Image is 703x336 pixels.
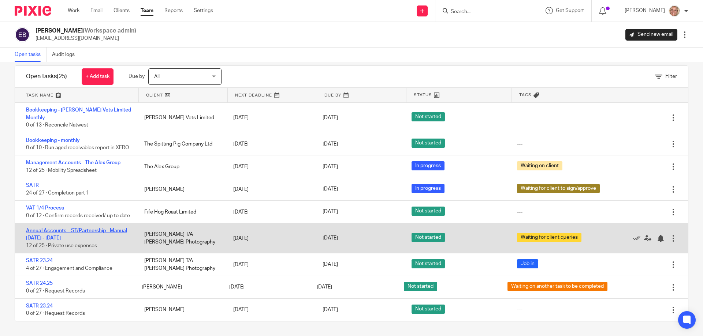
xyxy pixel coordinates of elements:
[36,27,136,35] h2: [PERSON_NAME]
[517,233,581,242] span: Waiting for client queries
[226,182,315,197] div: [DATE]
[414,92,432,98] span: Status
[26,266,112,271] span: 4 of 27 · Engagement and Compliance
[323,307,338,312] span: [DATE]
[556,8,584,13] span: Get Support
[323,164,338,169] span: [DATE]
[412,259,445,268] span: Not started
[82,68,114,85] a: + Add task
[15,48,47,62] a: Open tasks
[323,115,338,120] span: [DATE]
[519,92,532,98] span: Tags
[137,137,226,151] div: The Spitting Pig Company Ltd
[90,7,103,14] a: Email
[517,114,522,121] div: ---
[26,168,97,173] span: 12 of 25 · Mobility Spreadsheet
[633,235,644,242] a: Mark as done
[323,141,338,147] span: [DATE]
[323,187,338,192] span: [DATE]
[137,227,226,249] div: [PERSON_NAME] T/A [PERSON_NAME] Photography
[517,259,538,268] span: Job in
[317,285,332,290] span: [DATE]
[517,306,522,313] div: ---
[226,137,315,151] div: [DATE]
[154,74,160,79] span: All
[26,243,97,248] span: 12 of 25 · Private use expenses
[226,302,315,317] div: [DATE]
[226,257,315,272] div: [DATE]
[26,138,80,143] a: Bookkeeping - monthly
[517,184,600,193] span: Waiting for client to sign/approve
[137,110,226,125] div: [PERSON_NAME] Vets Limited
[412,207,445,216] span: Not started
[137,205,226,219] div: Fife Hog Roast Limited
[412,161,445,170] span: In progress
[226,110,315,125] div: [DATE]
[26,122,88,128] span: 0 of 13 · Reconcile Natwest
[226,159,315,174] div: [DATE]
[665,74,677,79] span: Filter
[26,107,131,120] a: Bookkeeping - [PERSON_NAME] Vets Limited Monthly
[669,5,680,17] img: SJ.jpg
[517,208,522,216] div: ---
[83,28,136,34] span: (Workspace admin)
[26,258,53,263] a: SATR 23.24
[26,311,85,316] span: 0 of 27 · Request Records
[625,7,665,14] p: [PERSON_NAME]
[26,288,85,294] span: 0 of 27 · Request Records
[26,145,129,150] span: 0 of 10 · Run aged receivables report in XERO
[129,73,145,80] p: Due by
[52,48,80,62] a: Audit logs
[134,280,222,294] div: [PERSON_NAME]
[412,184,445,193] span: In progress
[26,190,89,196] span: 24 of 27 · Completion part 1
[450,9,516,15] input: Search
[412,233,445,242] span: Not started
[26,73,67,80] h1: Open tasks
[412,112,445,121] span: Not started
[222,280,309,294] div: [DATE]
[323,236,338,241] span: [DATE]
[412,305,445,314] span: Not started
[517,140,522,148] div: ---
[404,282,437,291] span: Not started
[164,7,183,14] a: Reports
[137,159,226,174] div: The Alex Group
[194,7,213,14] a: Settings
[26,183,39,188] a: SATR
[412,139,445,148] span: Not started
[517,161,562,170] span: Waiting on client
[114,7,130,14] a: Clients
[507,282,607,291] span: Waiting on another task to be completed
[625,29,677,41] a: Send new email
[26,228,127,241] a: Annual Accounts – ST/Partnership - Manual [DATE] - [DATE]
[36,35,136,42] p: [EMAIL_ADDRESS][DOMAIN_NAME]
[141,7,153,14] a: Team
[15,27,30,42] img: svg%3E
[323,262,338,267] span: [DATE]
[26,160,120,165] a: Management Accounts - The Alex Group
[137,182,226,197] div: [PERSON_NAME]
[226,231,315,246] div: [DATE]
[137,253,226,276] div: [PERSON_NAME] T/A [PERSON_NAME] Photography
[323,209,338,215] span: [DATE]
[26,303,53,309] a: SATR 23.24
[57,73,67,79] span: (25)
[26,213,130,218] span: 0 of 12 · Confirm records received/ up to date
[26,281,53,286] a: SATR 24.25
[226,205,315,219] div: [DATE]
[137,302,226,317] div: [PERSON_NAME]
[68,7,79,14] a: Work
[26,205,64,211] a: VAT 1/4 Process
[15,6,51,16] img: Pixie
